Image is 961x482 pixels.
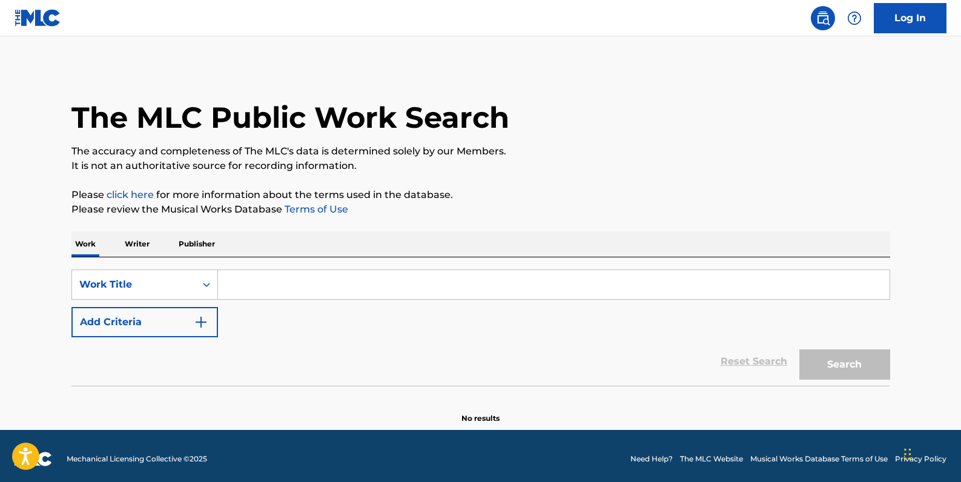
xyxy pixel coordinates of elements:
[121,231,153,257] p: Writer
[71,269,890,386] form: Search Form
[282,203,348,215] a: Terms of Use
[194,315,208,329] img: 9d2ae6d4665cec9f34b9.svg
[680,454,743,464] a: The MLC Website
[71,231,99,257] p: Work
[904,436,911,472] div: Drag
[175,231,219,257] p: Publisher
[79,277,188,292] div: Work Title
[71,144,890,159] p: The accuracy and completeness of The MLC's data is determined solely by our Members.
[15,9,61,27] img: MLC Logo
[461,398,500,424] p: No results
[107,189,154,200] a: click here
[842,6,867,30] div: Help
[895,454,946,464] a: Privacy Policy
[71,202,890,217] p: Please review the Musical Works Database
[630,454,673,464] a: Need Help?
[811,6,835,30] a: Public Search
[71,159,890,173] p: It is not an authoritative source for recording information.
[71,99,509,136] h1: The MLC Public Work Search
[900,424,961,482] iframe: Chat Widget
[874,3,946,33] a: Log In
[847,11,862,25] img: help
[816,11,830,25] img: search
[750,454,888,464] a: Musical Works Database Terms of Use
[71,307,218,337] button: Add Criteria
[67,454,207,464] span: Mechanical Licensing Collective © 2025
[71,188,890,202] p: Please for more information about the terms used in the database.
